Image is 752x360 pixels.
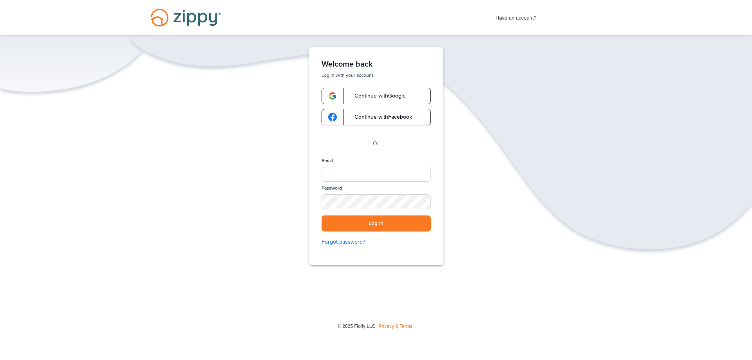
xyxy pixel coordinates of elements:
[347,93,406,99] span: Continue with Google
[322,60,431,69] h1: Welcome back
[338,324,375,329] span: © 2025 Floify LLC
[322,185,342,192] label: Password
[322,167,431,182] input: Email
[347,114,412,120] span: Continue with Facebook
[328,113,337,121] img: google-logo
[322,194,431,209] input: Password
[322,238,431,246] a: Forgot password?
[322,88,431,104] a: google-logoContinue withGoogle
[495,10,537,22] span: Have an account?
[322,215,431,232] button: Log in
[322,72,431,78] p: Log in with your account.
[373,139,379,148] p: Or
[322,109,431,125] a: google-logoContinue withFacebook
[379,324,412,329] a: Privacy & Terms
[730,342,750,358] img: Back to Top
[328,92,337,100] img: google-logo
[322,157,333,164] label: Email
